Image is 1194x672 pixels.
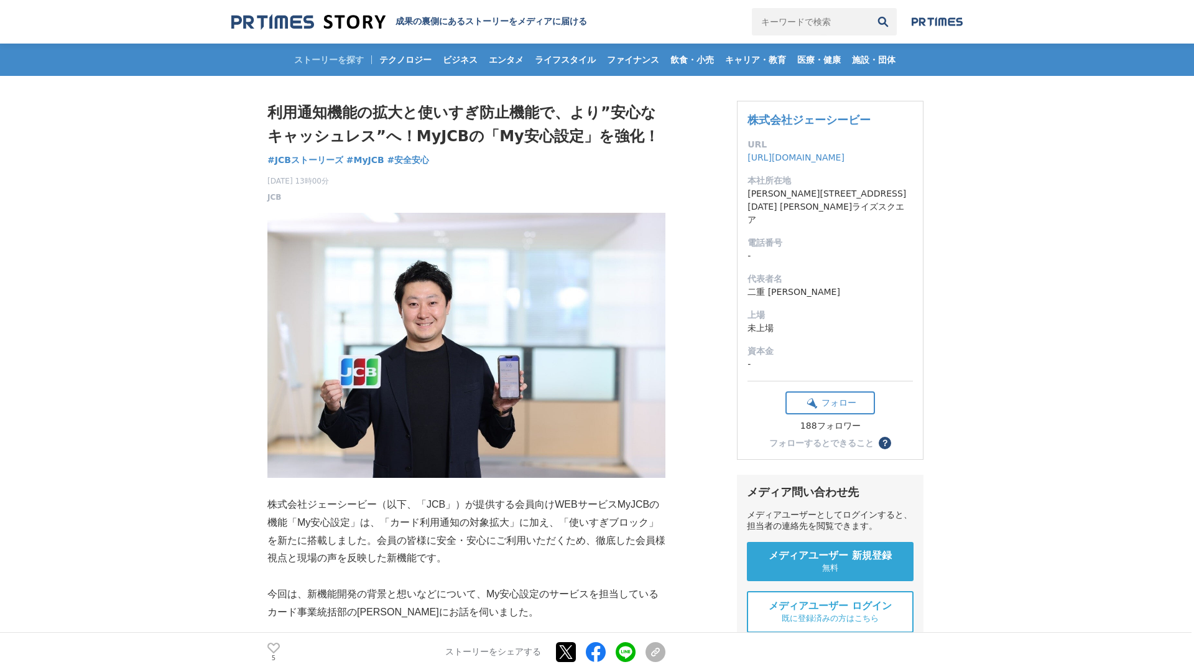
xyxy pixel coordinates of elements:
[912,17,963,27] img: prtimes
[387,154,430,167] a: #安全安心
[822,562,838,574] span: 無料
[782,613,879,624] span: 既に登録済みの方はこちら
[769,600,892,613] span: メディアユーザー ログイン
[747,152,845,162] a: [URL][DOMAIN_NAME]
[747,309,913,322] dt: 上場
[267,154,343,166] span: #JCBストーリーズ
[267,655,280,661] p: 5
[267,101,665,149] h1: 利用通知機能の拡大と使いすぎ防止機能で、より”安心なキャッシュレス”へ！MyJCBの「My安心設定」を強化！
[747,510,914,532] div: メディアユーザーとしてログインすると、担当者の連絡先を閲覧できます。
[747,236,913,250] dt: 電話番号
[267,586,665,622] p: 今回は、新機能開発の背景と想いなどについて、My安心設定のサービスを担当しているカード事業統括部の[PERSON_NAME]にお話を伺いました。
[231,14,587,30] a: 成果の裏側にあるストーリーをメディアに届ける 成果の裏側にあるストーリーをメディアに届ける
[881,439,889,447] span: ？
[530,54,601,65] span: ライフスタイル
[346,154,384,167] a: #MyJCB
[602,54,664,65] span: ファイナンス
[267,175,329,187] span: [DATE] 13時00分
[346,154,384,166] span: #MyJCB
[267,192,281,203] a: JCB
[720,54,791,65] span: キャリア・教育
[720,44,791,76] a: キャリア・教育
[747,113,871,126] a: 株式会社ジェーシービー
[752,8,869,35] input: キーワードで検索
[747,273,913,286] dt: 代表者名
[747,358,913,371] dd: -
[792,54,846,65] span: 医療・健康
[374,54,437,65] span: テクノロジー
[747,591,914,633] a: メディアユーザー ログイン 既に登録済みの方はこちら
[785,421,875,432] div: 188フォロワー
[267,154,343,167] a: #JCBストーリーズ
[267,213,665,478] img: thumbnail_9fc79d80-737b-11f0-a95f-61df31054317.jpg
[665,54,719,65] span: 飲食・小売
[747,174,913,187] dt: 本社所在地
[747,286,913,299] dd: 二重 [PERSON_NAME]
[602,44,664,76] a: ファイナンス
[769,439,874,447] div: フォローするとできること
[396,16,587,27] h2: 成果の裏側にあるストーリーをメディアに届ける
[438,54,483,65] span: ビジネス
[747,345,913,358] dt: 資本金
[847,54,900,65] span: 施設・団体
[530,44,601,76] a: ライフスタイル
[438,44,483,76] a: ビジネス
[847,44,900,76] a: 施設・団体
[445,647,541,658] p: ストーリーをシェアする
[665,44,719,76] a: 飲食・小売
[747,187,913,226] dd: [PERSON_NAME][STREET_ADDRESS][DATE] [PERSON_NAME]ライズスクエア
[747,542,914,581] a: メディアユーザー 新規登録 無料
[792,44,846,76] a: 医療・健康
[769,549,892,562] span: メディアユーザー 新規登録
[267,496,665,567] p: 株式会社ジェーシービー（以下、「JCB」）が提供する会員向けWEBサービスMyJCBの機能「My安心設定」は、「カード利用通知の対象拡大」に加え、「使いすぎブロック」を新たに搭載しました。会員の...
[747,138,913,151] dt: URL
[374,44,437,76] a: テクノロジー
[484,44,529,76] a: エンタメ
[747,485,914,500] div: メディア問い合わせ先
[747,250,913,263] dd: -
[879,437,891,449] button: ？
[869,8,897,35] button: 検索
[387,154,430,166] span: #安全安心
[484,54,529,65] span: エンタメ
[747,322,913,335] dd: 未上場
[785,391,875,414] button: フォロー
[231,14,386,30] img: 成果の裏側にあるストーリーをメディアに届ける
